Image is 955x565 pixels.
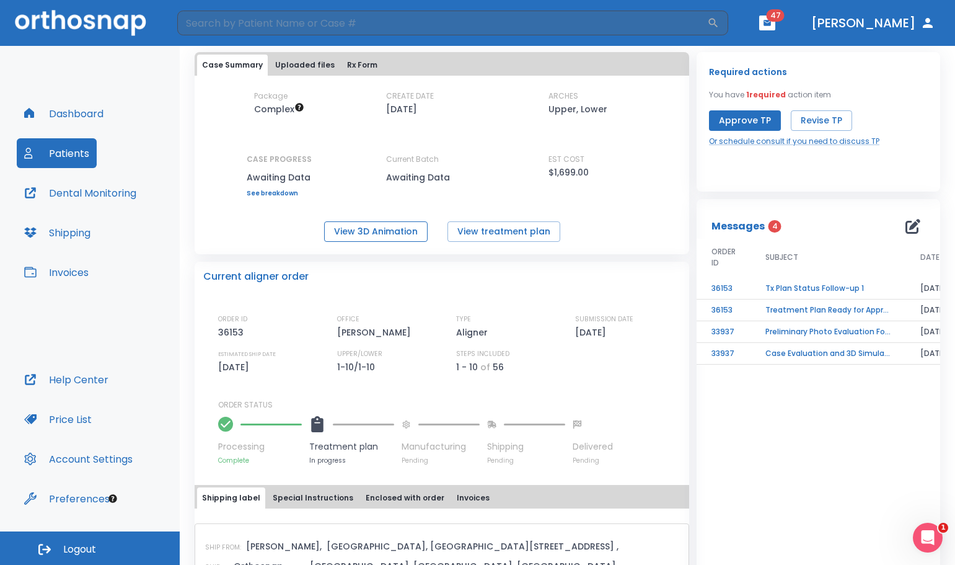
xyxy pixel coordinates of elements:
p: 36153 [218,325,248,340]
button: Enclosed with order [361,487,449,509]
td: Case Evaluation and 3D Simulation Ready [750,343,905,365]
p: Complete [218,456,302,465]
td: 33937 [697,321,750,343]
p: EST COST [548,154,584,165]
p: Awaiting Data [247,170,312,185]
span: Up to 50 Steps (100 aligners) [254,103,304,115]
button: Shipping label [197,487,265,509]
span: DATE [920,252,940,263]
a: Or schedule consult if you need to discuss TP [709,136,879,147]
button: [PERSON_NAME] [806,12,940,34]
p: 1-10/1-10 [337,360,379,375]
p: Pending [487,456,565,465]
div: tabs [197,487,687,509]
p: Treatment plan [309,440,394,453]
button: Approve TP [709,110,781,131]
span: 1 required [746,89,786,100]
div: tabs [197,55,687,76]
p: Current aligner order [203,269,309,284]
p: Shipping [487,440,565,453]
button: View 3D Animation [324,221,428,242]
button: Help Center [17,365,116,394]
span: 4 [768,220,781,233]
span: Logout [63,543,96,556]
p: CASE PROGRESS [247,154,312,165]
p: 56 [493,360,504,375]
td: 33937 [697,343,750,365]
button: Dashboard [17,99,111,128]
td: Treatment Plan Ready for Approval! [750,300,905,321]
p: $1,699.00 [548,165,589,180]
button: Revise TP [791,110,852,131]
p: Processing [218,440,302,453]
button: Rx Form [342,55,382,76]
td: Preliminary Photo Evaluation Followup [750,321,905,343]
p: of [480,360,490,375]
p: [GEOGRAPHIC_DATA], [GEOGRAPHIC_DATA][STREET_ADDRESS] , [327,539,618,554]
p: [DATE] [386,102,417,117]
p: STEPS INCLUDED [456,349,509,360]
div: Tooltip anchor [107,493,118,504]
p: Upper, Lower [548,102,607,117]
p: ORDER STATUS [218,399,680,411]
p: TYPE [456,314,471,325]
td: 36153 [697,300,750,321]
p: Messages [711,219,765,234]
p: ORDER ID [218,314,247,325]
a: See breakdown [247,190,312,197]
button: Special Instructions [268,487,358,509]
button: Preferences [17,484,117,514]
p: [PERSON_NAME] [337,325,415,340]
p: Package [254,91,288,102]
p: Awaiting Data [386,170,498,185]
img: Orthosnap [15,10,146,35]
button: Dental Monitoring [17,178,144,208]
button: View treatment plan [447,221,560,242]
p: SUBMISSION DATE [575,314,633,325]
input: Search by Patient Name or Case # [177,11,707,35]
span: 47 [767,9,785,22]
button: Account Settings [17,444,140,474]
button: Invoices [17,257,96,287]
p: Delivered [573,440,613,453]
button: Shipping [17,218,98,247]
button: Invoices [452,487,495,509]
span: 1 [938,523,948,533]
p: 1 - 10 [456,360,478,375]
button: Patients [17,138,97,168]
p: [DATE] [575,325,610,340]
iframe: Intercom live chat [913,523,943,553]
button: Uploaded files [270,55,340,76]
p: Aligner [456,325,492,340]
td: 36153 [697,278,750,300]
p: You have action item [709,89,831,100]
p: [PERSON_NAME], [246,539,322,554]
td: Tx Plan Status Follow-up 1 [750,278,905,300]
p: ESTIMATED SHIP DATE [218,349,276,360]
p: Pending [402,456,480,465]
p: Current Batch [386,154,498,165]
p: SHIP FROM: [205,542,241,553]
p: [DATE] [218,360,253,375]
span: SUBJECT [765,252,798,263]
p: Pending [573,456,613,465]
p: Required actions [709,65,787,79]
button: Price List [17,404,99,434]
p: OFFICE [337,314,359,325]
p: ARCHES [548,91,578,102]
button: Case Summary [197,55,268,76]
span: ORDER ID [711,246,736,269]
p: CREATE DATE [386,91,434,102]
p: Manufacturing [402,440,480,453]
p: In progress [309,456,394,465]
p: UPPER/LOWER [337,349,382,360]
